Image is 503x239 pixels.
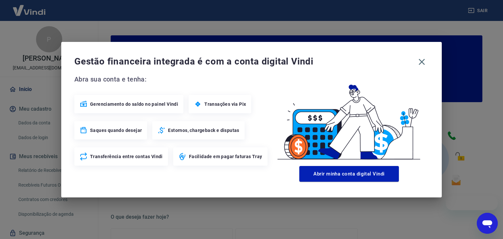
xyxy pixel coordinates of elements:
iframe: Botão para abrir a janela de mensagens [477,213,498,234]
span: Gerenciamento do saldo no painel Vindi [90,101,178,107]
button: Abrir minha conta digital Vindi [299,166,399,182]
img: Good Billing [270,74,429,163]
span: Transferência entre contas Vindi [90,153,163,160]
span: Facilidade em pagar faturas Tray [189,153,262,160]
span: Gestão financeira integrada é com a conta digital Vindi [74,55,415,68]
span: Estornos, chargeback e disputas [168,127,239,134]
span: Saques quando desejar [90,127,142,134]
span: Transações via Pix [204,101,246,107]
span: Abra sua conta e tenha: [74,74,270,84]
iframe: Mensagem da empresa [446,196,498,210]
